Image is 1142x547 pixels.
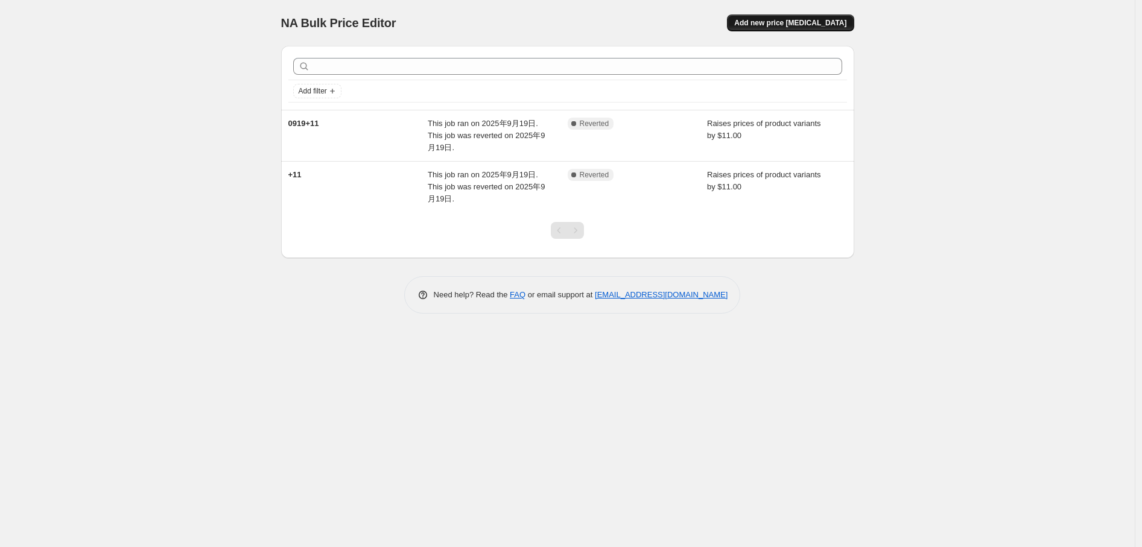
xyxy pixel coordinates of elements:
[580,119,609,128] span: Reverted
[734,18,846,28] span: Add new price [MEDICAL_DATA]
[580,170,609,180] span: Reverted
[595,290,728,299] a: [EMAIL_ADDRESS][DOMAIN_NAME]
[525,290,595,299] span: or email support at
[428,119,545,152] span: This job ran on 2025年9月19日. This job was reverted on 2025年9月19日.
[281,16,396,30] span: NA Bulk Price Editor
[288,119,319,128] span: 0919+11
[293,84,341,98] button: Add filter
[551,222,584,239] nav: Pagination
[707,119,821,140] span: Raises prices of product variants by $11.00
[288,170,302,179] span: +11
[707,170,821,191] span: Raises prices of product variants by $11.00
[299,86,327,96] span: Add filter
[727,14,854,31] button: Add new price [MEDICAL_DATA]
[510,290,525,299] a: FAQ
[434,290,510,299] span: Need help? Read the
[428,170,545,203] span: This job ran on 2025年9月19日. This job was reverted on 2025年9月19日.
